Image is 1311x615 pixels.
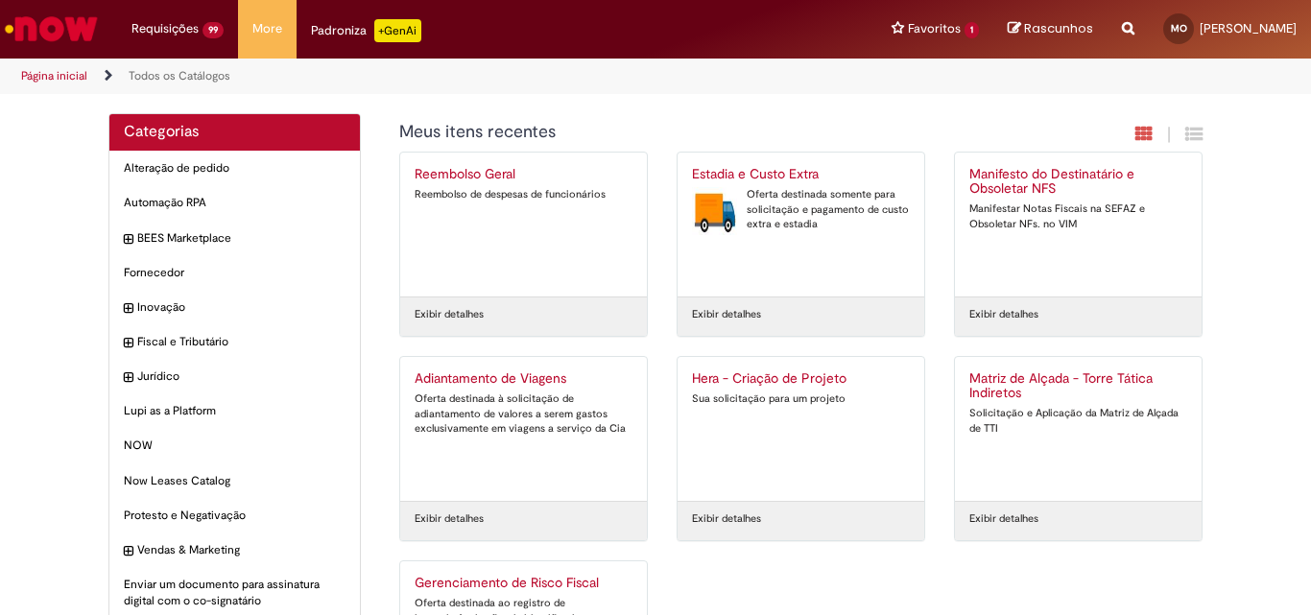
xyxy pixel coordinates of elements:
[969,201,1187,231] div: Manifestar Notas Fiscais na SEFAZ e Obsoletar NFs. no VIM
[109,393,360,429] div: Lupi as a Platform
[124,230,132,249] i: expandir categoria BEES Marketplace
[678,153,924,296] a: Estadia e Custo Extra Estadia e Custo Extra Oferta destinada somente para solicitação e pagamento...
[692,511,761,527] a: Exibir detalhes
[415,511,484,527] a: Exibir detalhes
[1200,20,1297,36] span: [PERSON_NAME]
[692,167,910,182] h2: Estadia e Custo Extra
[969,406,1187,436] div: Solicitação e Aplicação da Matriz de Alçada de TTI
[124,403,346,419] span: Lupi as a Platform
[21,68,87,83] a: Página inicial
[124,473,346,489] span: Now Leases Catalog
[124,299,132,319] i: expandir categoria Inovação
[109,498,360,533] div: Protesto e Negativação
[400,357,647,501] a: Adiantamento de Viagens Oferta destinada à solicitação de adiantamento de valores a serem gastos ...
[1008,20,1093,38] a: Rascunhos
[1185,125,1203,143] i: Exibição de grade
[969,371,1187,402] h2: Matriz de Alçada - Torre Tática Indiretos
[955,357,1202,501] a: Matriz de Alçada - Torre Tática Indiretos Solicitação e Aplicação da Matriz de Alçada de TTI
[692,307,761,322] a: Exibir detalhes
[955,153,1202,296] a: Manifesto do Destinatário e Obsoletar NFS Manifestar Notas Fiscais na SEFAZ e Obsoletar NFs. no VIM
[692,371,910,387] h2: Hera - Criação de Projeto
[124,265,346,281] span: Fornecedor
[109,428,360,463] div: NOW
[1024,19,1093,37] span: Rascunhos
[203,22,224,38] span: 99
[2,10,101,48] img: ServiceNow
[124,508,346,524] span: Protesto e Negativação
[252,19,282,38] span: More
[374,19,421,42] p: +GenAi
[137,230,346,247] span: BEES Marketplace
[124,160,346,177] span: Alteração de pedido
[692,187,737,235] img: Estadia e Custo Extra
[415,187,632,202] div: Reembolso de despesas de funcionários
[109,185,360,221] div: Automação RPA
[131,19,199,38] span: Requisições
[109,255,360,291] div: Fornecedor
[109,532,360,568] div: expandir categoria Vendas & Marketing Vendas & Marketing
[124,438,346,454] span: NOW
[400,153,647,296] a: Reembolso Geral Reembolso de despesas de funcionários
[109,290,360,325] div: expandir categoria Inovação Inovação
[965,22,979,38] span: 1
[14,59,860,94] ul: Trilhas de página
[399,123,995,142] h1: {"description":"","title":"Meus itens recentes"} Categoria
[415,371,632,387] h2: Adiantamento de Viagens
[1135,125,1153,143] i: Exibição em cartão
[415,167,632,182] h2: Reembolso Geral
[678,357,924,501] a: Hera - Criação de Projeto Sua solicitação para um projeto
[124,124,346,141] h2: Categorias
[1171,22,1187,35] span: MO
[129,68,230,83] a: Todos os Catálogos
[109,359,360,394] div: expandir categoria Jurídico Jurídico
[969,511,1038,527] a: Exibir detalhes
[137,368,346,385] span: Jurídico
[109,324,360,360] div: expandir categoria Fiscal e Tributário Fiscal e Tributário
[137,542,346,558] span: Vendas & Marketing
[692,187,910,232] div: Oferta destinada somente para solicitação e pagamento de custo extra e estadia
[415,391,632,437] div: Oferta destinada à solicitação de adiantamento de valores a serem gastos exclusivamente em viagen...
[969,307,1038,322] a: Exibir detalhes
[415,576,632,591] h2: Gerenciamento de Risco Fiscal
[969,167,1187,198] h2: Manifesto do Destinatário e Obsoletar NFS
[1167,124,1171,146] span: |
[124,368,132,388] i: expandir categoria Jurídico
[124,195,346,211] span: Automação RPA
[109,151,360,186] div: Alteração de pedido
[415,307,484,322] a: Exibir detalhes
[124,334,132,353] i: expandir categoria Fiscal e Tributário
[124,542,132,561] i: expandir categoria Vendas & Marketing
[908,19,961,38] span: Favoritos
[692,391,910,407] div: Sua solicitação para um projeto
[109,221,360,256] div: expandir categoria BEES Marketplace BEES Marketplace
[137,334,346,350] span: Fiscal e Tributário
[124,577,346,609] span: Enviar um documento para assinatura digital com o co-signatário
[311,19,421,42] div: Padroniza
[109,463,360,499] div: Now Leases Catalog
[137,299,346,316] span: Inovação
